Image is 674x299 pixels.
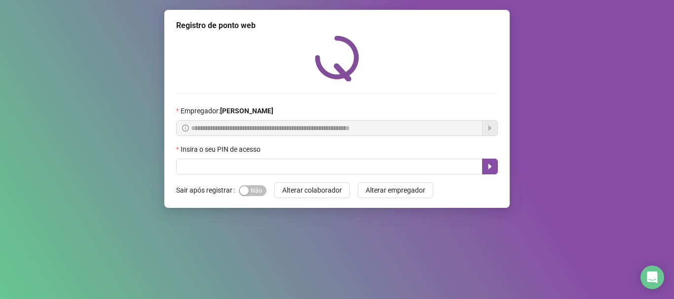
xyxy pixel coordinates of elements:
[176,20,498,32] div: Registro de ponto web
[315,35,359,81] img: QRPoint
[182,125,189,132] span: info-circle
[486,163,494,170] span: caret-right
[640,266,664,289] div: Open Intercom Messenger
[358,182,433,198] button: Alterar empregador
[176,182,239,198] label: Sair após registrar
[181,105,273,116] span: Empregador :
[220,107,273,115] strong: [PERSON_NAME]
[274,182,350,198] button: Alterar colaborador
[282,185,342,196] span: Alterar colaborador
[366,185,425,196] span: Alterar empregador
[176,144,267,155] label: Insira o seu PIN de acesso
